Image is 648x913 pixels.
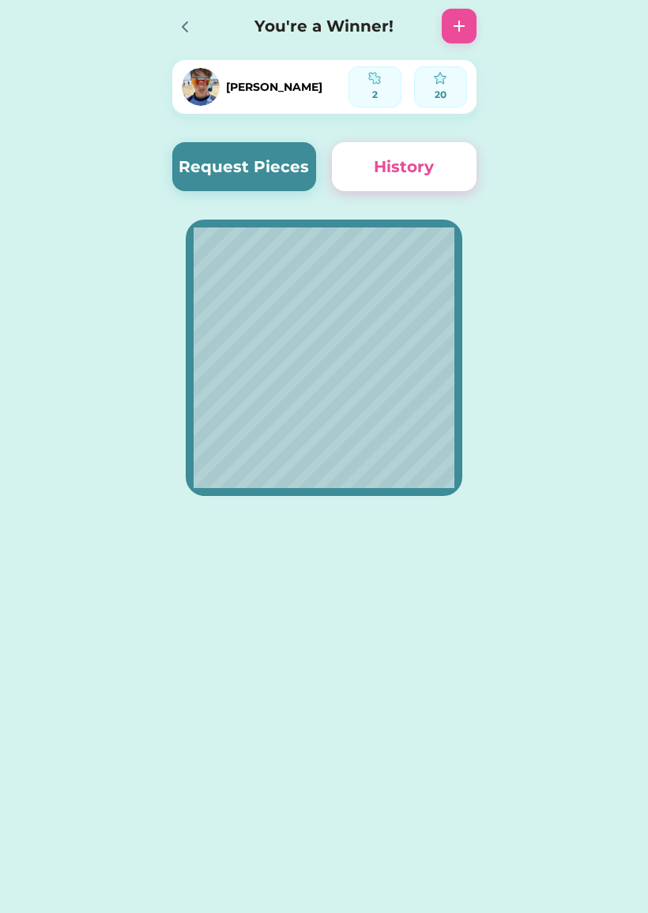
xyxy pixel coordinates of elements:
[223,14,426,38] h4: You're a Winner!
[172,142,317,191] button: Request Pieces
[434,72,446,85] img: interface-favorite-star--reward-rating-rate-social-star-media-favorite-like-stars.svg
[332,142,477,191] button: History
[368,72,381,85] img: programming-module-puzzle-1--code-puzzle-module-programming-plugin-piece.svg
[420,88,462,102] div: 20
[226,79,322,96] div: [PERSON_NAME]
[450,17,469,36] img: add%201.svg
[354,88,396,102] div: 2
[182,68,220,106] img: https%3A%2F%2F1dfc823d71cc564f25c7cc035732a2d8.cdn.bubble.io%2Ff1755547408644x989649971853148200%...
